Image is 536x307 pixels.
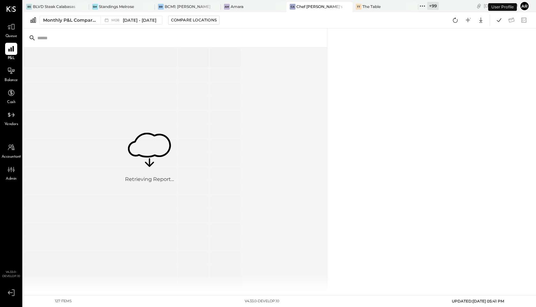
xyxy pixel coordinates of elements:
[296,4,343,9] div: Chef [PERSON_NAME]'s Vineyard Restaurant and Bar
[0,87,22,105] a: Cash
[8,56,15,61] span: P&L
[26,4,32,10] div: BS
[476,3,482,9] div: copy link
[484,3,518,9] div: [DATE]
[4,78,18,83] span: Balance
[158,4,164,10] div: BR
[43,17,97,23] div: Monthly P&L Comparison
[123,17,156,23] span: [DATE] - [DATE]
[168,16,220,25] button: Compare Locations
[0,65,22,83] a: Balance
[55,299,72,304] div: 127 items
[7,100,15,105] span: Cash
[0,21,22,39] a: Queue
[6,176,17,182] span: Admin
[224,4,230,10] div: Am
[452,299,504,303] span: UPDATED: [DATE] 05:41 PM
[519,1,530,11] button: Ar
[125,176,174,183] div: Retrieving Report...
[427,2,439,10] div: + 99
[0,141,22,160] a: Accountant
[231,4,243,9] div: Amara
[99,4,134,9] div: Standings Melrose
[356,4,361,10] div: TT
[33,4,75,9] div: BLVD Steak Calabasas
[0,163,22,182] a: Admin
[171,17,217,23] div: Compare Locations
[245,299,279,304] div: v 4.33.0-develop.10
[4,122,18,127] span: Vendors
[0,43,22,61] a: P&L
[290,4,295,10] div: CA
[5,34,17,39] span: Queue
[92,4,98,10] div: SM
[40,16,162,25] button: Monthly P&L Comparison M08[DATE] - [DATE]
[488,3,517,11] div: User Profile
[165,4,211,9] div: BCM1: [PERSON_NAME] Kitchen Bar Market
[0,109,22,127] a: Vendors
[111,19,121,22] span: M08
[2,154,21,160] span: Accountant
[362,4,381,9] div: The Table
